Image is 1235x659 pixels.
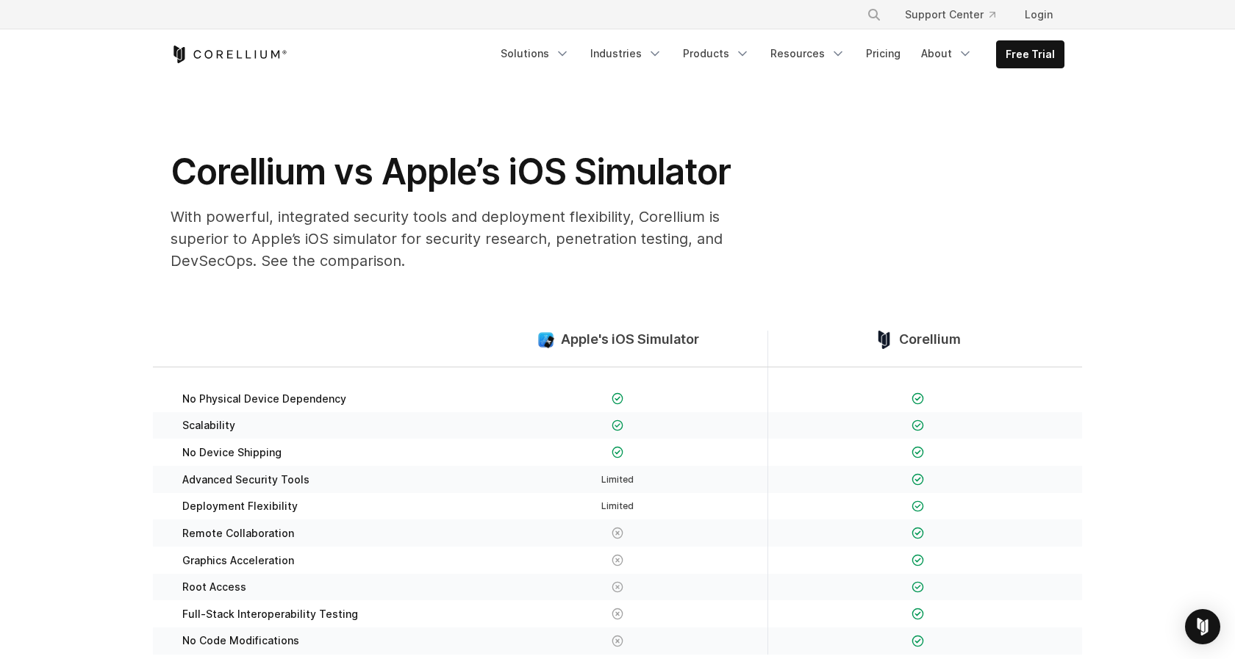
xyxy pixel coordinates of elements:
span: Graphics Acceleration [182,554,294,567]
a: Login [1013,1,1064,28]
span: Root Access [182,580,246,594]
img: Checkmark [912,635,924,647]
p: With powerful, integrated security tools and deployment flexibility, Corellium is superior to App... [171,206,759,272]
span: Limited [601,474,634,485]
h1: Corellium vs Apple’s iOS Simulator [171,150,759,194]
span: Corellium [899,331,961,348]
button: Search [861,1,887,28]
span: Full-Stack Interoperability Testing [182,608,358,621]
img: Checkmark [912,554,924,566]
img: Checkmark [612,419,624,432]
span: Remote Collaboration [182,527,294,540]
img: X [612,635,624,647]
span: Apple's iOS Simulator [561,331,699,348]
a: Industries [581,40,671,67]
a: Support Center [893,1,1007,28]
img: Checkmark [912,419,924,432]
span: No Physical Device Dependency [182,392,346,406]
a: About [912,40,981,67]
img: X [612,554,624,566]
img: X [612,581,624,594]
span: Advanced Security Tools [182,473,309,486]
img: Checkmark [912,500,924,513]
img: Checkmark [912,581,924,594]
div: Open Intercom Messenger [1185,609,1220,644]
img: Checkmark [912,446,924,458]
img: Checkmark [612,446,624,458]
a: Solutions [492,40,579,67]
span: No Device Shipping [182,446,282,459]
img: Checkmark [612,392,624,405]
div: Navigation Menu [492,40,1064,68]
img: Checkmark [912,392,924,405]
img: Checkmark [912,527,924,539]
img: X [612,608,624,620]
span: Scalability [182,419,235,432]
img: X [612,527,624,539]
div: Navigation Menu [849,1,1064,28]
span: No Code Modifications [182,634,299,647]
img: Checkmark [912,473,924,486]
a: Resources [762,40,854,67]
span: Deployment Flexibility [182,500,298,513]
a: Pricing [857,40,909,67]
img: compare_ios-simulator--large [537,331,555,349]
a: Corellium Home [171,46,287,63]
a: Free Trial [997,41,1064,68]
img: Checkmark [912,608,924,620]
span: Limited [601,500,634,511]
a: Products [674,40,759,67]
